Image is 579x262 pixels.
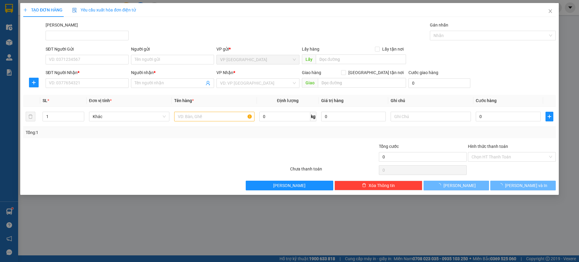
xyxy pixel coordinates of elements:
span: [PERSON_NAME] và In [505,182,547,189]
span: Cước hàng [476,98,497,103]
span: VP Nha Trang [220,55,296,64]
span: Lấy tận nơi [380,46,406,52]
div: SĐT Người Gửi [46,46,129,52]
button: delete [26,112,35,121]
span: Tên hàng [174,98,194,103]
span: user-add [206,81,210,86]
div: SĐT Người Nhận [46,69,129,76]
button: [PERSON_NAME] [246,181,334,190]
span: [PERSON_NAME] [274,182,306,189]
span: SL [43,98,47,103]
span: Lấy [302,55,316,64]
span: close [548,9,553,14]
div: VP gửi [216,46,299,52]
span: Giá trị hàng [321,98,344,103]
span: [PERSON_NAME] [443,182,476,189]
button: Close [542,3,559,20]
span: loading [498,183,505,187]
input: Mã ĐH [46,31,129,40]
input: Cước giao hàng [409,78,470,88]
span: Khác [93,112,166,121]
span: TẠO ĐƠN HÀNG [23,8,62,12]
span: Đơn vị tính [89,98,112,103]
div: Chưa thanh toán [289,166,379,176]
th: Ghi chú [388,95,473,107]
input: Dọc đường [316,55,406,64]
span: plus [29,80,38,85]
input: VD: Bàn, Ghế [174,112,254,121]
div: Người nhận [131,69,214,76]
input: 0 [321,112,386,121]
span: kg [310,112,316,121]
span: Tổng cước [379,144,399,149]
div: Tổng: 1 [26,129,223,136]
span: Giao hàng [302,70,321,75]
label: Mã ĐH [46,23,78,27]
span: VP Nhận [216,70,233,75]
button: deleteXóa Thông tin [334,181,422,190]
span: Định lượng [277,98,299,103]
span: delete [362,183,366,188]
div: Người gửi [131,46,214,52]
span: Lấy hàng [302,47,319,51]
button: plus [545,112,553,121]
button: [PERSON_NAME] và In [490,181,556,190]
span: [GEOGRAPHIC_DATA] tận nơi [346,69,406,76]
label: Hình thức thanh toán [468,144,508,149]
span: loading [437,183,443,187]
input: Ghi Chú [391,112,471,121]
button: [PERSON_NAME] [424,181,489,190]
label: Cước giao hàng [409,70,439,75]
span: Yêu cầu xuất hóa đơn điện tử [72,8,136,12]
label: Gán nhãn [430,23,448,27]
button: plus [29,78,39,87]
img: icon [72,8,77,13]
span: Giao [302,78,318,88]
span: plus [23,8,27,12]
span: Xóa Thông tin [369,182,395,189]
input: Dọc đường [318,78,406,88]
span: plus [546,114,553,119]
